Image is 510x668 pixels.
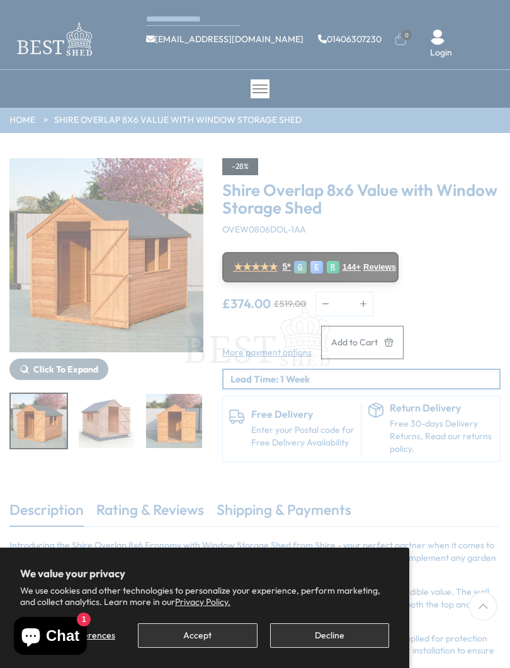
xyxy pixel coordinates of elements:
[270,623,389,648] button: Decline
[10,617,91,658] inbox-online-store-chat: Shopify online store chat
[175,596,230,608] a: Privacy Policy.
[20,568,389,579] h2: We value your privacy
[138,623,257,648] button: Accept
[20,585,389,608] p: We use cookies and other technologies to personalize your experience, perform marketing, and coll...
